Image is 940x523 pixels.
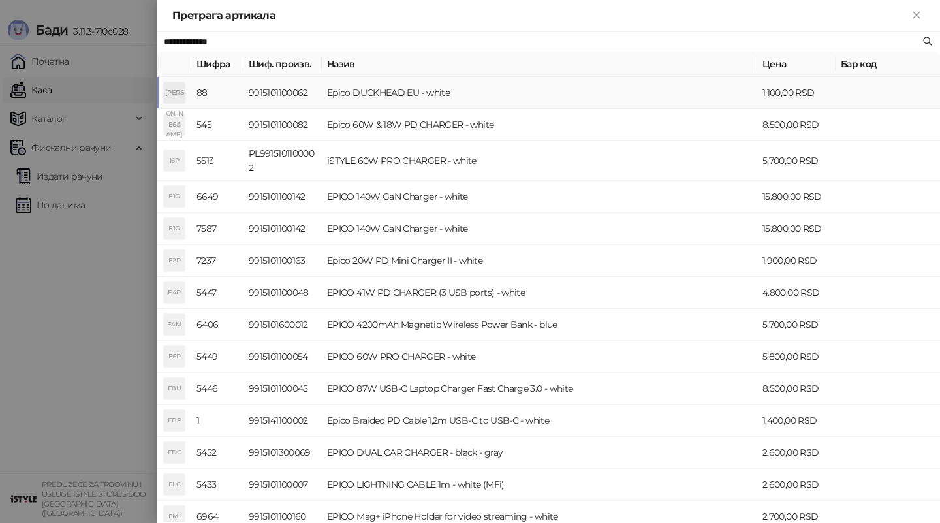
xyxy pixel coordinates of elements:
td: Epico Braided PD Cable 1,2m USB-C to USB-C - white [322,405,757,437]
td: 9915101600012 [243,309,322,341]
div: Претрага артикала [172,8,909,24]
td: 5.700,00 RSD [757,309,836,341]
td: 5433 [191,469,243,501]
td: 9915101100062 [243,77,322,109]
td: EPICO 87W USB-C Laptop Charger Fast Charge 3.0 - white [322,373,757,405]
td: iSTYLE 60W PRO CHARGER - white [322,141,757,181]
td: 8.500,00 RSD [757,373,836,405]
div: ELC [164,474,185,495]
td: Epico 60W & 18W PD CHARGER - white [322,109,757,141]
td: 9915101100163 [243,245,322,277]
td: 1.400,00 RSD [757,405,836,437]
div: EBP [164,410,185,431]
td: EPICO 140W GaN Charger - white [322,213,757,245]
div: E4P [164,282,185,303]
div: E6P [164,346,185,367]
td: 1.900,00 RSD [757,245,836,277]
td: 5449 [191,341,243,373]
td: 9915141100002 [243,405,322,437]
div: [PERSON_NAME] [164,82,185,103]
td: 5.800,00 RSD [757,341,836,373]
td: EPICO LIGHTNING CABLE 1m - white (MFi) [322,469,757,501]
td: 2.600,00 RSD [757,437,836,469]
td: EPICO DUAL CAR CHARGER - black - gray [322,437,757,469]
div: E6& [164,114,185,135]
th: Шиф. произв. [243,52,322,77]
td: 9915101100054 [243,341,322,373]
td: 8.500,00 RSD [757,109,836,141]
td: Epico 20W PD Mini Charger II - white [322,245,757,277]
td: PL9915101100002 [243,141,322,181]
td: 9915101300069 [243,437,322,469]
td: 15.800,00 RSD [757,181,836,213]
td: 9915101100048 [243,277,322,309]
td: EPICO 60W PRO CHARGER - white [322,341,757,373]
div: E1G [164,186,185,207]
td: 7587 [191,213,243,245]
div: E2P [164,250,185,271]
th: Цена [757,52,836,77]
td: 5447 [191,277,243,309]
td: 9915101100142 [243,181,322,213]
td: 88 [191,77,243,109]
td: 9915101100045 [243,373,322,405]
td: 1.100,00 RSD [757,77,836,109]
td: 5452 [191,437,243,469]
td: 9915101100007 [243,469,322,501]
td: 6649 [191,181,243,213]
th: Шифра [191,52,243,77]
div: E8U [164,378,185,399]
td: 5446 [191,373,243,405]
td: EPICO 41W PD CHARGER (3 USB ports) - white [322,277,757,309]
td: 545 [191,109,243,141]
td: 5513 [191,141,243,181]
th: Бар код [836,52,940,77]
div: E1G [164,218,185,239]
div: I6P [164,150,185,171]
button: Close [909,8,924,24]
td: 9915101100082 [243,109,322,141]
td: 6406 [191,309,243,341]
td: EPICO 4200mAh Magnetic Wireless Power Bank - blue [322,309,757,341]
td: 1 [191,405,243,437]
td: 5.700,00 RSD [757,141,836,181]
div: EDC [164,442,185,463]
td: Epico DUCKHEAD EU - white [322,77,757,109]
td: 7237 [191,245,243,277]
td: 2.600,00 RSD [757,469,836,501]
td: 9915101100142 [243,213,322,245]
th: Назив [322,52,757,77]
td: 4.800,00 RSD [757,277,836,309]
div: E4M [164,314,185,335]
td: EPICO 140W GaN Charger - white [322,181,757,213]
td: 15.800,00 RSD [757,213,836,245]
